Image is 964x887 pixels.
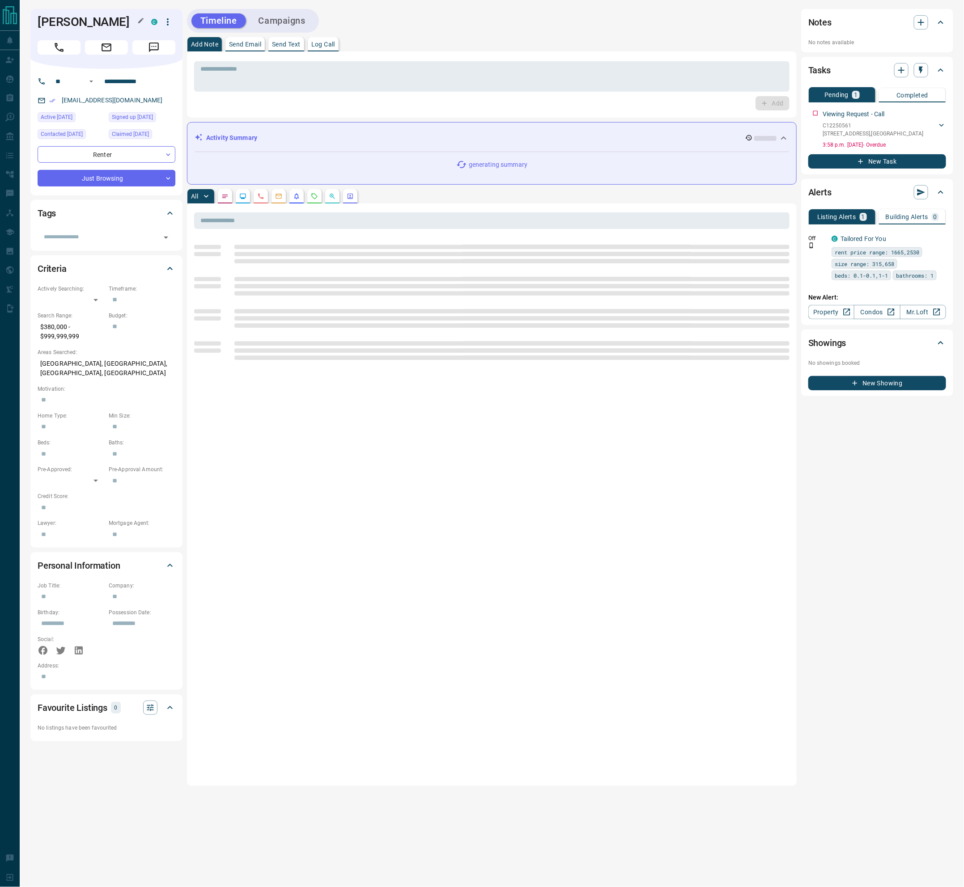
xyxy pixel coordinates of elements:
[38,465,104,473] p: Pre-Approved:
[109,519,175,527] p: Mortgage Agent:
[85,40,128,55] span: Email
[293,193,300,200] svg: Listing Alerts
[191,41,218,47] p: Add Note
[808,59,946,81] div: Tasks
[275,193,282,200] svg: Emails
[191,193,198,199] p: All
[49,97,55,104] svg: Email Verified
[109,608,175,617] p: Possession Date:
[132,40,175,55] span: Message
[38,439,104,447] p: Beds:
[311,41,335,47] p: Log Call
[38,262,67,276] h2: Criteria
[38,412,104,420] p: Home Type:
[86,76,97,87] button: Open
[823,130,924,138] p: [STREET_ADDRESS] , [GEOGRAPHIC_DATA]
[808,182,946,203] div: Alerts
[347,193,354,200] svg: Agent Actions
[38,662,175,670] p: Address:
[886,214,928,220] p: Building Alerts
[832,236,838,242] div: condos.ca
[109,129,175,142] div: Thu Nov 03 2022
[854,92,858,98] p: 1
[808,336,846,350] h2: Showings
[38,112,104,125] div: Sun Sep 14 2025
[934,214,937,220] p: 0
[229,41,261,47] p: Send Email
[854,305,900,319] a: Condos
[817,214,856,220] p: Listing Alerts
[808,359,946,367] p: No showings booked
[823,110,885,119] p: Viewing Request - Call
[896,92,928,98] p: Completed
[38,320,104,344] p: $380,000 - $999,999,999
[329,193,336,200] svg: Opportunities
[900,305,946,319] a: Mr.Loft
[823,120,946,139] div: C12250561[STREET_ADDRESS],[GEOGRAPHIC_DATA]
[38,555,175,576] div: Personal Information
[38,312,104,320] p: Search Range:
[808,376,946,390] button: New Showing
[109,285,175,293] p: Timeframe:
[38,40,81,55] span: Call
[41,113,72,122] span: Active [DATE]
[38,724,175,732] p: No listings have been favourited
[808,293,946,302] p: New Alert:
[62,97,163,104] a: [EMAIL_ADDRESS][DOMAIN_NAME]
[38,258,175,279] div: Criteria
[38,129,104,142] div: Thu Nov 03 2022
[38,492,175,500] p: Credit Score:
[239,193,246,200] svg: Lead Browsing Activity
[41,130,83,139] span: Contacted [DATE]
[469,160,527,169] p: generating summary
[114,703,118,713] p: 0
[808,242,815,249] svg: Push Notification Only
[112,113,153,122] span: Signed up [DATE]
[808,38,946,46] p: No notes available
[195,130,789,146] div: Activity Summary
[823,122,924,130] p: C12250561
[38,203,175,224] div: Tags
[206,133,257,143] p: Activity Summary
[109,465,175,473] p: Pre-Approval Amount:
[808,15,832,30] h2: Notes
[109,112,175,125] div: Thu Nov 03 2022
[38,285,104,293] p: Actively Searching:
[160,231,172,244] button: Open
[823,141,946,149] p: 3:58 p.m. [DATE] - Overdue
[38,519,104,527] p: Lawyer:
[38,558,120,573] h2: Personal Information
[38,697,175,718] div: Favourite Listings0
[311,193,318,200] svg: Requests
[112,130,149,139] span: Claimed [DATE]
[109,312,175,320] p: Budget:
[109,412,175,420] p: Min Size:
[257,193,264,200] svg: Calls
[38,348,175,356] p: Areas Searched:
[808,154,946,169] button: New Task
[109,439,175,447] p: Baths:
[808,63,831,77] h2: Tasks
[808,305,854,319] a: Property
[38,385,175,393] p: Motivation:
[191,13,246,28] button: Timeline
[250,13,314,28] button: Campaigns
[272,41,301,47] p: Send Text
[38,701,107,715] h2: Favourite Listings
[38,356,175,380] p: [GEOGRAPHIC_DATA], [GEOGRAPHIC_DATA], [GEOGRAPHIC_DATA], [GEOGRAPHIC_DATA]
[835,259,894,268] span: size range: 315,658
[221,193,229,200] svg: Notes
[38,146,175,163] div: Renter
[38,170,175,186] div: Just Browsing
[38,608,104,617] p: Birthday:
[824,92,849,98] p: Pending
[835,248,919,257] span: rent price range: 1665,2530
[808,12,946,33] div: Notes
[841,235,886,242] a: Tailored For You
[808,185,832,199] h2: Alerts
[835,271,888,280] span: beds: 0.1-0.1,1-1
[808,234,826,242] p: Off
[38,582,104,590] p: Job Title:
[808,332,946,354] div: Showings
[38,206,56,220] h2: Tags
